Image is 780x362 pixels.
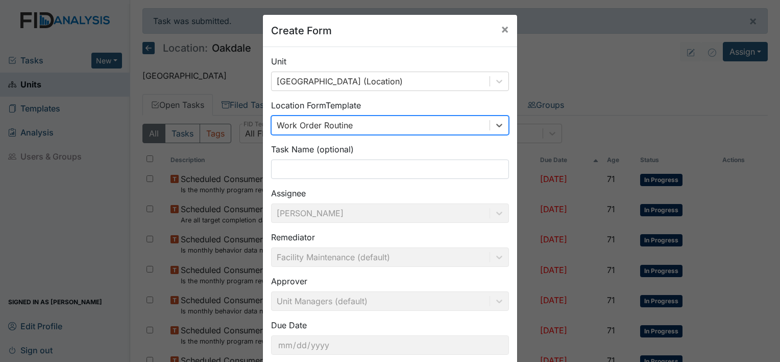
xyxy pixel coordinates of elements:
label: Task Name (optional) [271,143,354,155]
label: Unit [271,55,286,67]
label: Assignee [271,187,306,199]
label: Remediator [271,231,315,243]
label: Approver [271,275,307,287]
label: Due Date [271,319,307,331]
div: Work Order Routine [277,119,353,131]
div: [GEOGRAPHIC_DATA] (Location) [277,75,403,87]
span: × [501,21,509,36]
h5: Create Form [271,23,332,38]
label: Location Form Template [271,99,361,111]
button: Close [493,15,517,43]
